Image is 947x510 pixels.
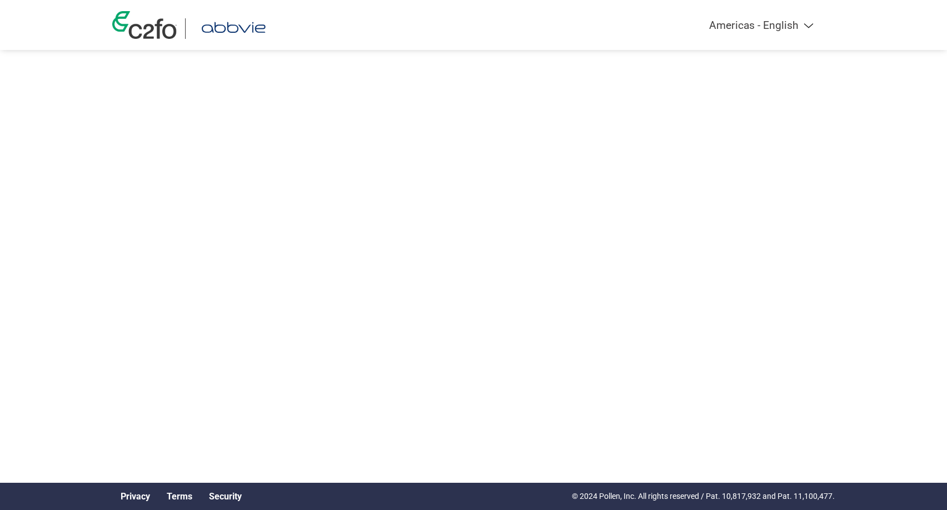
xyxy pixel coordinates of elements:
p: © 2024 Pollen, Inc. All rights reserved / Pat. 10,817,932 and Pat. 11,100,477. [572,491,835,502]
img: c2fo logo [112,11,177,39]
a: Security [209,491,242,502]
a: Terms [167,491,192,502]
img: AbbVie [194,18,273,39]
a: Privacy [121,491,150,502]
